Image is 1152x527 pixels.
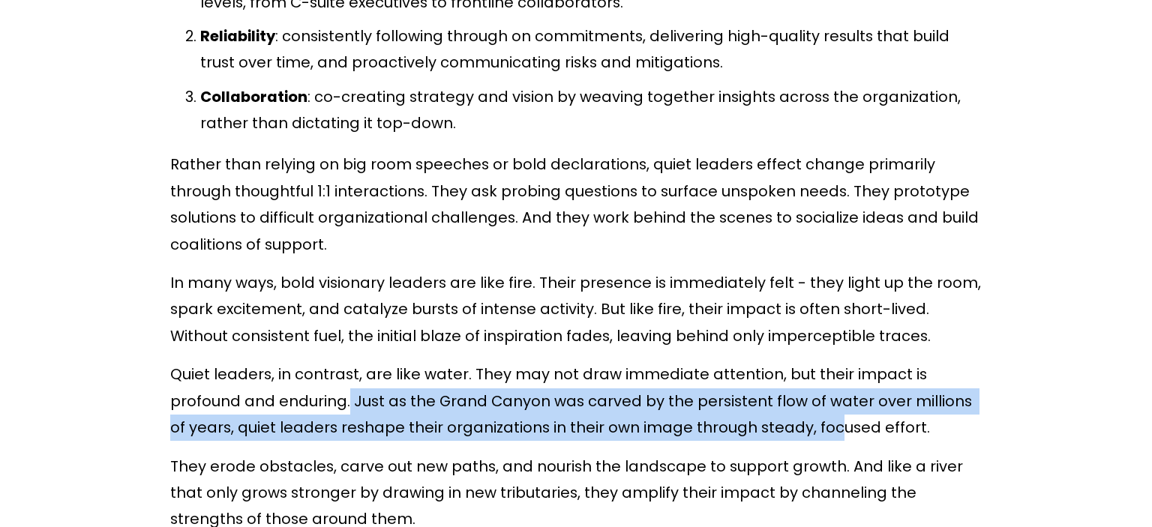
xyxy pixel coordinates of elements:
p: : consistently following through on commitments, delivering high-quality results that build trust... [200,23,982,76]
p: In many ways, bold visionary leaders are like fire. Their presence is immediately felt - they lig... [170,270,982,349]
strong: Collaboration [200,86,307,107]
p: Rather than relying on big room speeches or bold declarations, quiet leaders effect change primar... [170,151,982,258]
p: Quiet leaders, in contrast, are like water. They may not draw immediate attention, but their impa... [170,361,982,441]
p: : co-creating strategy and vision by weaving together insights across the organization, rather th... [200,84,982,137]
strong: Reliability [200,25,275,46]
